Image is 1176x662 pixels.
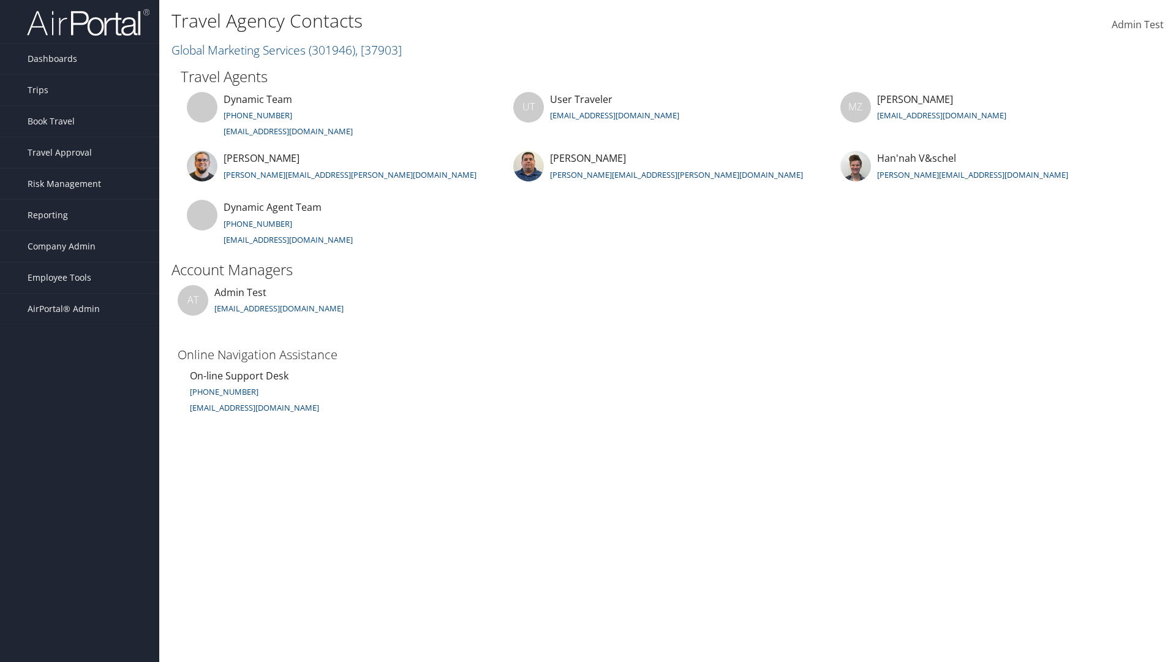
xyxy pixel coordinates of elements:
[181,66,1155,87] h2: Travel Agents
[187,151,217,181] img: jeff-curtis.jpg
[550,151,626,165] span: [PERSON_NAME]
[28,106,75,137] span: Book Travel
[190,369,288,382] span: On-line Support Desk
[190,386,258,397] a: [PHONE_NUMBER]
[355,42,402,58] span: , [ 37903 ]
[214,286,266,299] span: Admin Test
[877,93,953,106] span: [PERSON_NAME]
[178,285,208,316] div: AT
[1112,6,1164,44] a: Admin Test
[224,126,353,137] a: [EMAIL_ADDRESS][DOMAIN_NAME]
[877,151,956,165] span: Han'nah V&schel
[171,42,402,58] a: Global Marketing Services
[513,151,544,181] img: kyle-casazza.jpg
[513,92,544,123] div: UT
[224,200,322,214] span: Dynamic Agent Team
[190,400,319,414] a: [EMAIL_ADDRESS][DOMAIN_NAME]
[28,75,48,105] span: Trips
[224,110,292,121] a: [PHONE_NUMBER]
[190,402,319,413] small: [EMAIL_ADDRESS][DOMAIN_NAME]
[224,93,292,106] span: Dynamic Team
[28,44,77,74] span: Dashboards
[28,169,101,199] span: Risk Management
[28,137,92,168] span: Travel Approval
[550,93,612,106] span: User Traveler
[840,92,871,123] div: MZ
[1112,18,1164,31] span: Admin Test
[27,8,149,37] img: airportal-logo.png
[877,110,1006,121] a: [EMAIL_ADDRESS][DOMAIN_NAME]
[224,234,353,245] a: [EMAIL_ADDRESS][DOMAIN_NAME]
[214,303,344,314] a: [EMAIL_ADDRESS][DOMAIN_NAME]
[171,8,833,34] h1: Travel Agency Contacts
[840,151,871,181] img: hannah-vaschel.jpg
[224,218,292,229] a: [PHONE_NUMBER]
[877,169,1068,180] a: [PERSON_NAME][EMAIL_ADDRESS][DOMAIN_NAME]
[28,262,91,293] span: Employee Tools
[28,200,68,230] span: Reporting
[224,151,300,165] span: [PERSON_NAME]
[550,110,679,121] a: [EMAIL_ADDRESS][DOMAIN_NAME]
[224,169,477,180] a: [PERSON_NAME][EMAIL_ADDRESS][PERSON_NAME][DOMAIN_NAME]
[550,169,803,180] a: [PERSON_NAME][EMAIL_ADDRESS][PERSON_NAME][DOMAIN_NAME]
[178,346,415,363] h3: Online Navigation Assistance
[28,294,100,324] span: AirPortal® Admin
[28,231,96,262] span: Company Admin
[309,42,355,58] span: ( 301946 )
